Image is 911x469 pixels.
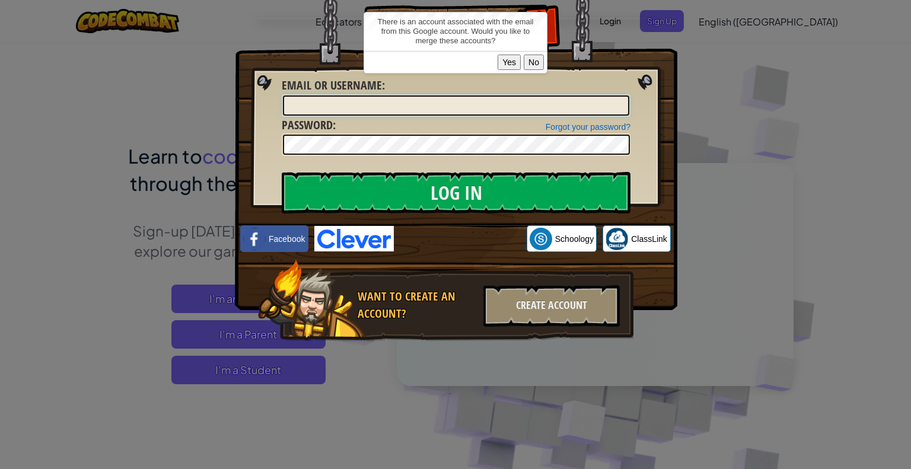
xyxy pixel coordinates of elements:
[530,228,552,250] img: schoology.png
[269,233,305,245] span: Facebook
[282,172,630,213] input: Log In
[631,233,667,245] span: ClassLink
[377,17,533,45] span: There is an account associated with the email from this Google account. Would you like to merge t...
[394,226,527,252] iframe: Button na Mag-sign in gamit ang Google
[498,55,521,70] button: Yes
[555,233,594,245] span: Schoology
[524,55,544,70] button: No
[483,285,620,327] div: Create Account
[314,226,394,251] img: clever-logo-blue.png
[282,117,333,133] span: Password
[282,117,336,134] label: :
[606,228,628,250] img: classlink-logo-small.png
[282,77,382,93] span: Email or Username
[546,122,630,132] a: Forgot your password?
[282,77,385,94] label: :
[243,228,266,250] img: facebook_small.png
[358,288,476,322] div: Want to create an account?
